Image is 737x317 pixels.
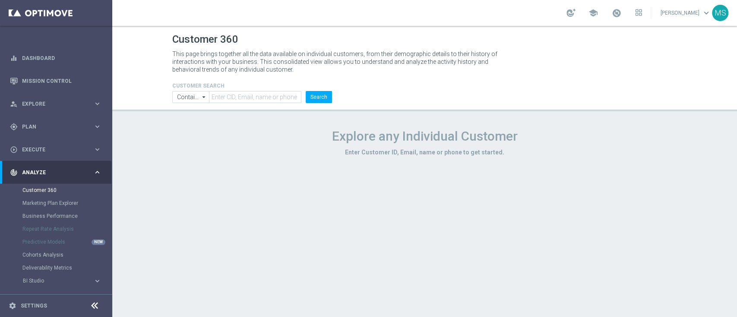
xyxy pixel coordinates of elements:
div: Deliverability Metrics [22,261,111,274]
span: keyboard_arrow_down [702,8,711,18]
div: BI Studio [23,278,93,283]
button: equalizer Dashboard [9,55,102,62]
span: Plan [22,124,93,129]
div: BI Studio [22,274,111,287]
div: Analyze [10,169,93,176]
div: Dashboard [10,47,101,69]
h4: CUSTOMER SEARCH [172,83,332,89]
div: Cohorts Analysis [22,248,111,261]
span: Explore [22,101,93,107]
span: Execute [22,147,93,152]
i: settings [9,302,16,310]
i: keyboard_arrow_right [93,122,101,131]
i: track_changes [10,169,18,176]
span: Analyze [22,170,93,175]
i: keyboard_arrow_right [93,277,101,285]
a: Customer 360 [22,187,90,194]
a: Mission Control [22,69,101,92]
span: school [588,8,598,18]
button: BI Studio keyboard_arrow_right [22,277,102,284]
h1: Customer 360 [172,33,677,46]
button: Search [306,91,332,103]
i: arrow_drop_down [200,91,209,103]
a: Dashboard [22,47,101,69]
div: Explore [10,100,93,108]
a: Business Performance [22,213,90,220]
button: play_circle_outline Execute keyboard_arrow_right [9,146,102,153]
button: person_search Explore keyboard_arrow_right [9,100,102,107]
div: Predictive Models [22,235,111,248]
div: Execute [10,146,93,154]
div: Business Performance [22,210,111,223]
div: Customer 360 [22,184,111,197]
a: Marketing Plan Explorer [22,200,90,207]
i: gps_fixed [10,123,18,131]
button: gps_fixed Plan keyboard_arrow_right [9,123,102,130]
i: person_search [10,100,18,108]
span: BI Studio [23,278,85,283]
h1: Explore any Individual Customer [172,129,677,144]
h3: Enter Customer ID, Email, name or phone to get started. [172,148,677,156]
a: Cohorts Analysis [22,251,90,258]
div: MS [712,5,728,21]
i: keyboard_arrow_right [93,100,101,108]
div: NEW [92,239,105,245]
i: keyboard_arrow_right [93,168,101,176]
a: [PERSON_NAME]keyboard_arrow_down [660,6,712,19]
p: This page brings together all the data available on individual customers, from their demographic ... [172,50,505,73]
input: Enter CID, Email, name or phone [209,91,301,103]
a: Settings [21,303,47,308]
div: Repeat Rate Analysis [22,223,111,235]
i: play_circle_outline [10,146,18,154]
button: track_changes Analyze keyboard_arrow_right [9,169,102,176]
i: equalizer [10,54,18,62]
input: Contains [172,91,209,103]
div: Mission Control [10,69,101,92]
a: Deliverability Metrics [22,264,90,271]
div: Plan [10,123,93,131]
button: Mission Control [9,78,102,85]
div: Marketing Plan Explorer [22,197,111,210]
i: keyboard_arrow_right [93,145,101,154]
